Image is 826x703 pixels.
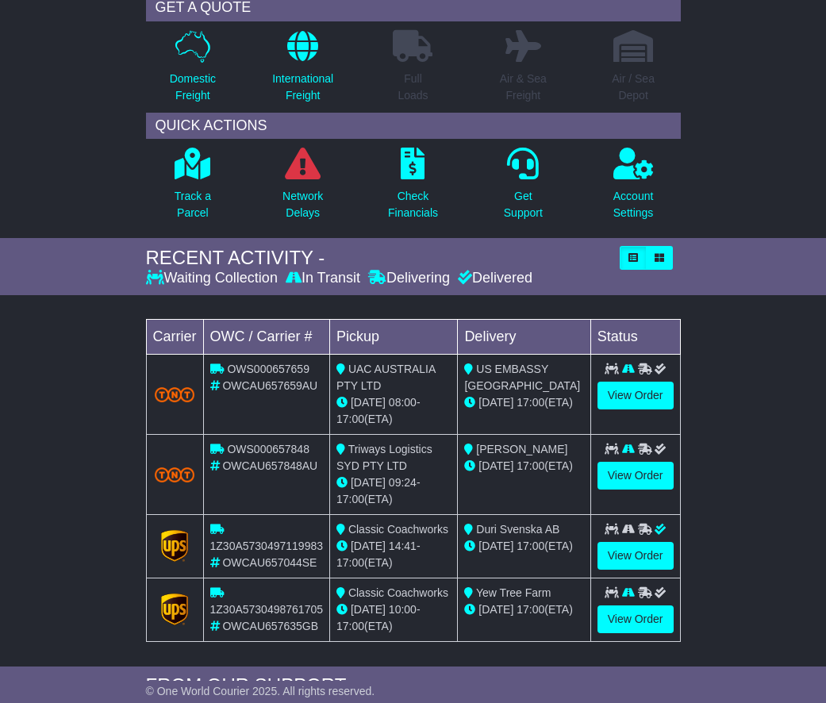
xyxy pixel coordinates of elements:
[146,113,681,140] div: QUICK ACTIONS
[464,458,583,474] div: (ETA)
[336,538,451,571] div: - (ETA)
[597,605,674,633] a: View Order
[222,556,317,569] span: OWCAU657044SE
[348,523,448,536] span: Classic Coachworks
[364,270,454,287] div: Delivering
[464,394,583,411] div: (ETA)
[504,188,543,221] p: Get Support
[517,459,544,472] span: 17:00
[282,147,324,230] a: NetworkDelays
[170,71,216,104] p: Domestic Freight
[613,147,655,230] a: AccountSettings
[613,188,654,221] p: Account Settings
[282,188,323,221] p: Network Delays
[348,586,448,599] span: Classic Coachworks
[517,396,544,409] span: 17:00
[336,363,436,392] span: UAC AUSTRALIA PTY LTD
[282,270,364,287] div: In Transit
[336,413,364,425] span: 17:00
[351,476,386,489] span: [DATE]
[222,459,317,472] span: OWCAU657848AU
[227,443,309,455] span: OWS000657848
[222,620,318,632] span: OWCAU657635GB
[476,586,551,599] span: Yew Tree Farm
[454,270,532,287] div: Delivered
[336,601,451,635] div: - (ETA)
[597,462,674,490] a: View Order
[272,71,333,104] p: International Freight
[612,71,655,104] p: Air / Sea Depot
[146,674,681,697] div: FROM OUR SUPPORT
[478,396,513,409] span: [DATE]
[464,363,580,392] span: US EMBASSY [GEOGRAPHIC_DATA]
[146,270,282,287] div: Waiting Collection
[271,29,334,113] a: InternationalFreight
[175,188,211,221] p: Track a Parcel
[478,459,513,472] span: [DATE]
[478,540,513,552] span: [DATE]
[597,542,674,570] a: View Order
[389,603,417,616] span: 10:00
[590,319,680,354] td: Status
[389,476,417,489] span: 09:24
[203,319,329,354] td: OWC / Carrier #
[210,540,323,552] span: 1Z30A5730497119983
[517,603,544,616] span: 17:00
[146,247,612,270] div: RECENT ACTIVITY -
[336,493,364,505] span: 17:00
[351,603,386,616] span: [DATE]
[146,685,375,697] span: © One World Courier 2025. All rights reserved.
[478,603,513,616] span: [DATE]
[336,620,364,632] span: 17:00
[500,71,547,104] p: Air & Sea Freight
[503,147,544,230] a: GetSupport
[393,71,432,104] p: Full Loads
[161,530,188,562] img: GetCarrierServiceLogo
[464,538,583,555] div: (ETA)
[388,188,438,221] p: Check Financials
[155,387,194,401] img: TNT_Domestic.png
[169,29,217,113] a: DomesticFreight
[222,379,317,392] span: OWCAU657659AU
[389,396,417,409] span: 08:00
[458,319,590,354] td: Delivery
[517,540,544,552] span: 17:00
[336,394,451,428] div: - (ETA)
[597,382,674,409] a: View Order
[389,540,417,552] span: 14:41
[174,147,212,230] a: Track aParcel
[329,319,457,354] td: Pickup
[387,147,439,230] a: CheckFinancials
[210,603,323,616] span: 1Z30A5730498761705
[146,319,203,354] td: Carrier
[476,523,559,536] span: Duri Svenska AB
[336,474,451,508] div: - (ETA)
[336,443,432,472] span: Triways Logistics SYD PTY LTD
[351,396,386,409] span: [DATE]
[161,594,188,625] img: GetCarrierServiceLogo
[155,467,194,482] img: TNT_Domestic.png
[464,601,583,618] div: (ETA)
[227,363,309,375] span: OWS000657659
[336,556,364,569] span: 17:00
[476,443,567,455] span: [PERSON_NAME]
[351,540,386,552] span: [DATE]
